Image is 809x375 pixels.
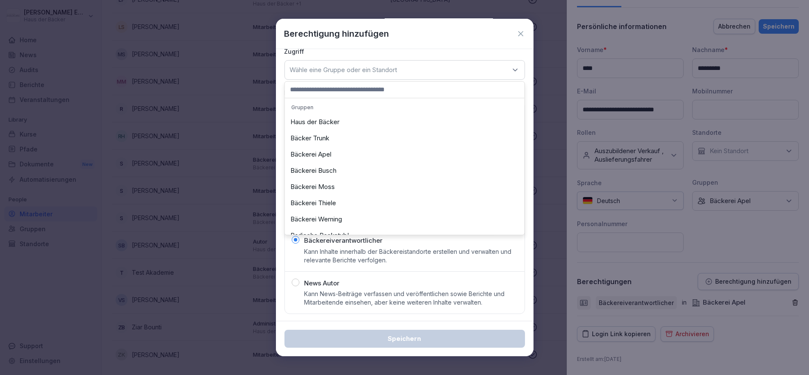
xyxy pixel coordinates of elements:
div: Speichern [291,334,518,343]
div: Bäckerei Thiele [287,195,522,211]
p: News Autor [304,279,340,288]
div: Bäckerei Werning [287,211,522,227]
div: Haus der Bäcker [287,114,522,130]
button: Speichern [284,330,525,348]
p: Wähle eine Gruppe oder ein Standort [290,66,397,74]
div: Bäckerei Busch [287,163,522,179]
p: Zugriff [284,47,525,56]
div: Bäckerei Moss [287,179,522,195]
p: Kann News-Beiträge verfassen und veröffentlichen sowie Berichte und Mitarbeitende einsehen, aber ... [304,290,518,307]
p: Bäckereiverantwortlicher [304,236,383,246]
p: Berechtigung hinzufügen [284,27,389,40]
div: Badische Backstub' [287,227,522,244]
div: Bäcker Trunk [287,130,522,146]
p: Kann Inhalte innerhalb der Bäckereistandorte erstellen und verwalten und relevante Berichte verfo... [304,247,518,265]
p: Gruppen [287,100,522,114]
div: Bäckerei Apel [287,146,522,163]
